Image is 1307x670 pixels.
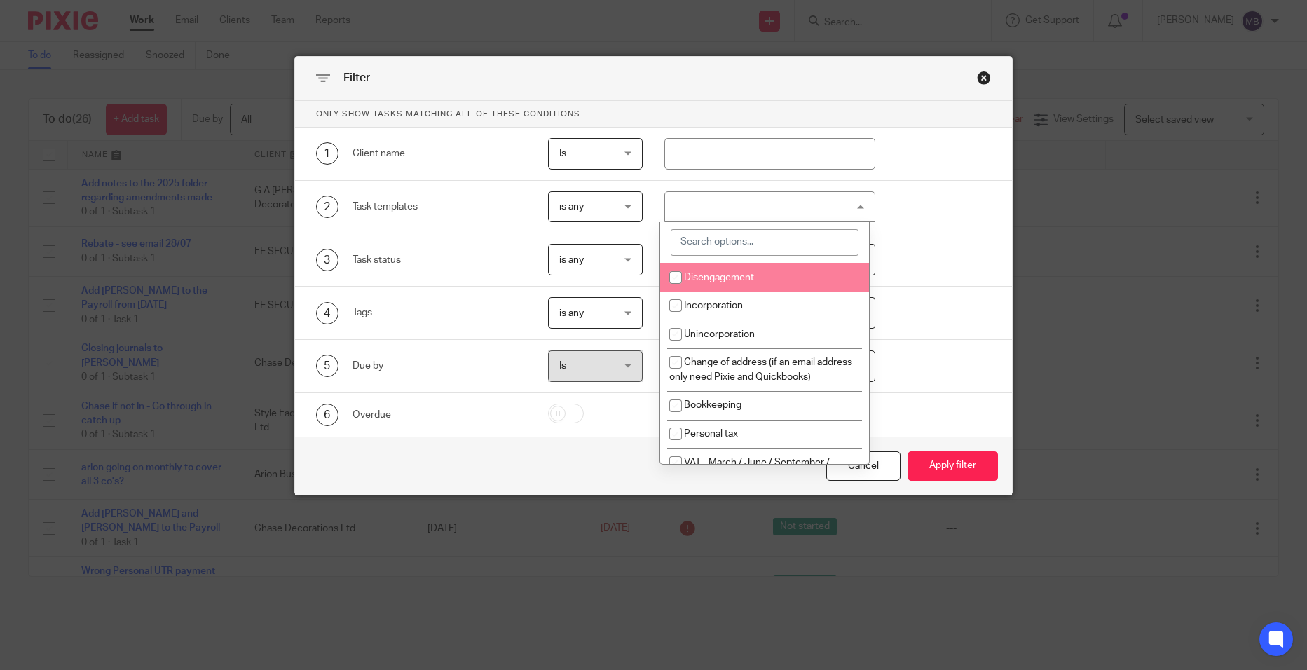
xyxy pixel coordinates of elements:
[343,72,370,83] span: Filter
[353,200,526,214] div: Task templates
[977,71,991,85] div: Close this dialog window
[316,355,338,377] div: 5
[559,255,584,265] span: is any
[316,249,338,271] div: 3
[559,202,584,212] span: is any
[669,357,852,382] span: Change of address (if an email address only need Pixie and Quickbooks)
[316,404,338,426] div: 6
[559,308,584,318] span: is any
[559,361,566,371] span: Is
[671,229,858,256] input: Search options...
[684,273,754,282] span: Disengagement
[826,451,901,481] div: Close this dialog window
[295,101,1013,128] p: Only show tasks matching all of these conditions
[684,329,755,339] span: Unincorporation
[669,458,830,482] span: VAT - March / June / September / December
[353,146,526,160] div: Client name
[316,196,338,218] div: 2
[684,301,743,310] span: Incorporation
[908,451,998,481] button: Apply filter
[684,429,738,439] span: Personal tax
[353,253,526,267] div: Task status
[684,400,741,410] span: Bookkeeping
[316,142,338,165] div: 1
[353,408,526,422] div: Overdue
[559,149,566,158] span: Is
[353,306,526,320] div: Tags
[353,359,526,373] div: Due by
[316,302,338,324] div: 4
